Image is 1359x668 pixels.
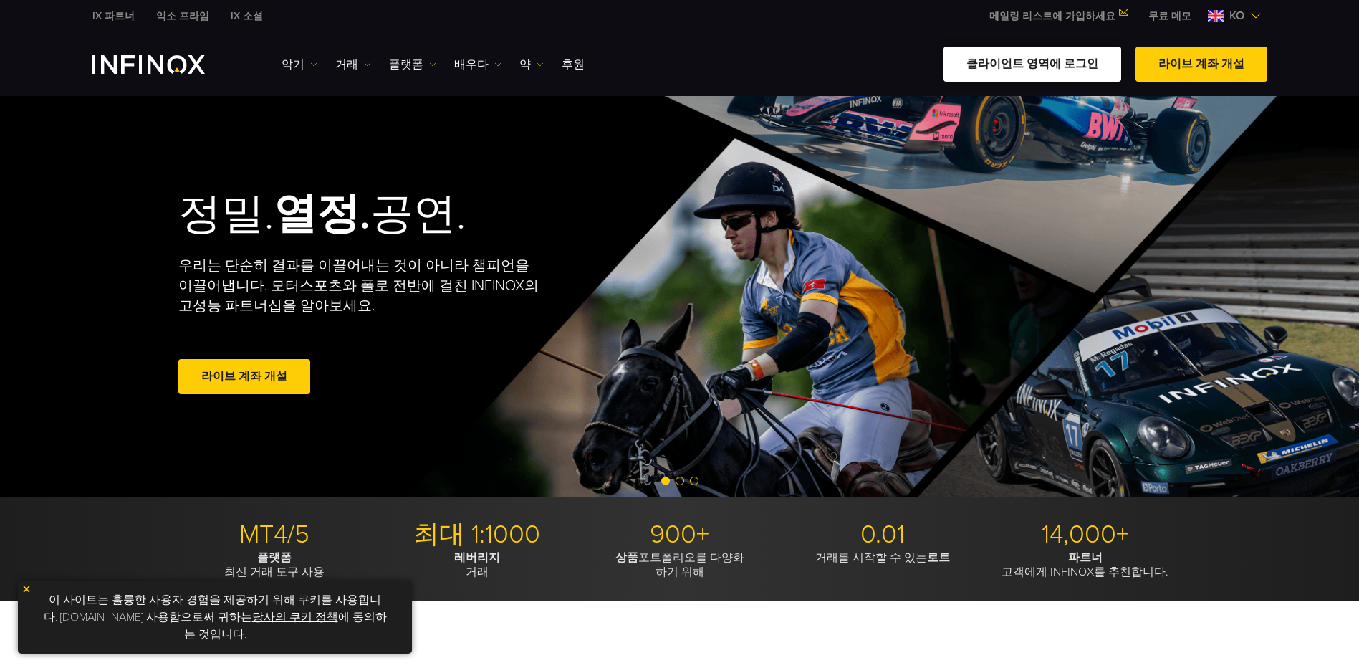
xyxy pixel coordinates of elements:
a: 악기 [282,56,317,73]
strong: 상품 [615,550,638,565]
p: MT4/5 [178,519,370,550]
a: 약 [519,56,544,73]
a: 당사의 쿠키 정책 [252,610,338,624]
strong: 파트너 [1068,550,1103,565]
a: 인피녹스 메뉴 [1138,9,1202,24]
font: 악기 [282,56,304,73]
a: 라이브 계좌 개설 [178,359,310,394]
span: KO [1224,7,1250,24]
p: 0.01 [787,519,979,550]
a: INFINOX 로고 [92,55,239,74]
strong: 플랫폼 [257,550,292,565]
p: 14,000+ [989,519,1181,550]
font: 라이브 계좌 개설 [1158,57,1244,71]
span: 슬라이드 2로 이동 [676,477,684,485]
font: 이 사이트는 훌륭한 사용자 경험을 제공하기 위해 쿠키를 사용합니다. [DOMAIN_NAME] 사용함으로써 귀하는 에 동의하는 것입니다. [44,593,387,641]
span: 슬라이드 3으로 이동 [690,477,698,485]
p: 고객에게 INFINOX를 추천합니다. [989,550,1181,579]
font: 라이브 계좌 개설 [201,369,287,383]
a: 메일링 리스트에 가입하세요 [979,10,1138,22]
strong: 레버리지 [454,550,500,565]
p: 우리는 단순히 결과를 이끌어내는 것이 아니라 챔피언을 이끌어냅니다. 모터스포츠와 폴로 전반에 걸친 INFINOX의 고성능 파트너십을 알아보세요. [178,256,539,316]
a: 거래 [335,56,371,73]
font: 배우다 [454,56,489,73]
span: 슬라이드 1로 이동 [661,477,670,485]
font: 약 [519,56,531,73]
strong: 열정. [274,189,370,240]
font: 플랫폼 [389,56,423,73]
font: 메일링 리스트에 가입하세요 [989,10,1115,22]
font: 거래 [335,56,358,73]
a: 라이브 계좌 개설 [1135,47,1267,82]
p: 포트폴리오를 다양화 하기 위해 [584,550,776,579]
p: 최신 거래 도구 사용 [178,550,370,579]
p: 최대 1:1000 [381,519,573,550]
a: 인피녹스 [220,9,274,24]
h2: 정밀. 공연. [178,189,630,241]
a: 클라이언트 영역에 로그인 [943,47,1121,82]
p: 거래 [381,550,573,579]
a: 플랫폼 [389,56,436,73]
a: 인피녹스 [82,9,145,24]
p: 900+ [584,519,776,550]
strong: 로트 [927,550,950,565]
a: 후원 [562,56,585,73]
a: 배우다 [454,56,501,73]
p: 거래를 시작할 수 있는 [787,550,979,565]
a: 인피녹스 [145,9,220,24]
img: 노란색 닫기 아이콘 [21,584,32,594]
